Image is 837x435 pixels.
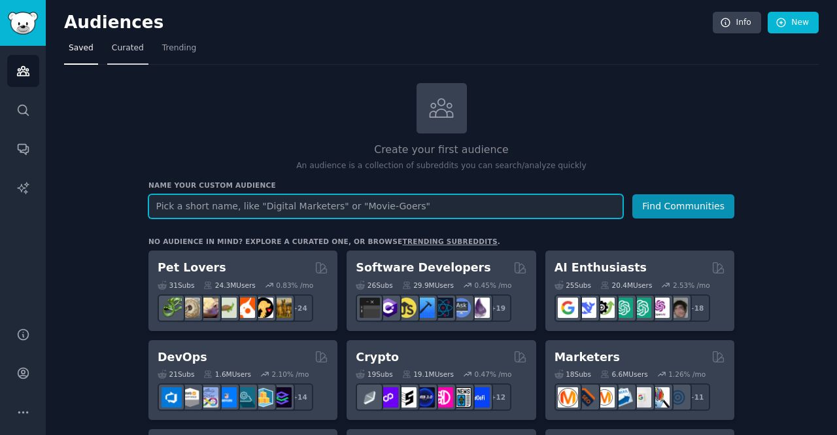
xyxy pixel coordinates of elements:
[158,370,194,379] div: 21 Sub s
[555,281,591,290] div: 25 Sub s
[415,387,435,408] img: web3
[484,294,511,322] div: + 19
[203,370,251,379] div: 1.6M Users
[649,298,670,318] img: OpenAIDev
[683,383,710,411] div: + 11
[180,298,200,318] img: ballpython
[216,298,237,318] img: turtle
[632,194,734,218] button: Find Communities
[112,43,144,54] span: Curated
[555,260,647,276] h2: AI Enthusiasts
[216,387,237,408] img: DevOpsLinks
[198,298,218,318] img: leopardgeckos
[69,43,94,54] span: Saved
[360,298,380,318] img: software
[356,370,392,379] div: 19 Sub s
[271,387,292,408] img: PlatformEngineers
[484,383,511,411] div: + 12
[668,387,688,408] img: OnlineMarketing
[713,12,761,34] a: Info
[402,281,454,290] div: 29.9M Users
[594,298,615,318] img: AItoolsCatalog
[451,387,471,408] img: CryptoNews
[649,387,670,408] img: MarketingResearch
[378,387,398,408] img: 0xPolygon
[107,38,148,65] a: Curated
[613,387,633,408] img: Emailmarketing
[198,387,218,408] img: Docker_DevOps
[148,181,734,190] h3: Name your custom audience
[271,298,292,318] img: dogbreed
[148,194,623,218] input: Pick a short name, like "Digital Marketers" or "Movie-Goers"
[613,298,633,318] img: chatgpt_promptDesign
[64,38,98,65] a: Saved
[555,349,620,366] h2: Marketers
[402,370,454,379] div: 19.1M Users
[148,160,734,172] p: An audience is a collection of subreddits you can search/analyze quickly
[433,298,453,318] img: reactnative
[356,349,399,366] h2: Crypto
[253,387,273,408] img: aws_cdk
[600,281,652,290] div: 20.4M Users
[8,12,38,35] img: GummySearch logo
[576,387,596,408] img: bigseo
[594,387,615,408] img: AskMarketing
[470,298,490,318] img: elixir
[356,281,392,290] div: 26 Sub s
[433,387,453,408] img: defiblockchain
[673,281,710,290] div: 2.53 % /mo
[415,298,435,318] img: iOSProgramming
[162,43,196,54] span: Trending
[631,387,651,408] img: googleads
[558,387,578,408] img: content_marketing
[253,298,273,318] img: PetAdvice
[402,237,497,245] a: trending subreddits
[162,387,182,408] img: azuredevops
[272,370,309,379] div: 2.10 % /mo
[475,281,512,290] div: 0.45 % /mo
[64,12,713,33] h2: Audiences
[235,387,255,408] img: platformengineering
[378,298,398,318] img: csharp
[180,387,200,408] img: AWS_Certified_Experts
[148,237,500,246] div: No audience in mind? Explore a curated one, or browse .
[158,38,201,65] a: Trending
[286,294,313,322] div: + 24
[470,387,490,408] img: defi_
[668,370,706,379] div: 1.26 % /mo
[203,281,255,290] div: 24.3M Users
[668,298,688,318] img: ArtificalIntelligence
[360,387,380,408] img: ethfinance
[396,387,417,408] img: ethstaker
[356,260,490,276] h2: Software Developers
[396,298,417,318] img: learnjavascript
[451,298,471,318] img: AskComputerScience
[555,370,591,379] div: 18 Sub s
[235,298,255,318] img: cockatiel
[475,370,512,379] div: 0.47 % /mo
[158,260,226,276] h2: Pet Lovers
[576,298,596,318] img: DeepSeek
[276,281,313,290] div: 0.83 % /mo
[600,370,648,379] div: 6.6M Users
[286,383,313,411] div: + 14
[162,298,182,318] img: herpetology
[158,281,194,290] div: 31 Sub s
[148,142,734,158] h2: Create your first audience
[768,12,819,34] a: New
[558,298,578,318] img: GoogleGeminiAI
[631,298,651,318] img: chatgpt_prompts_
[683,294,710,322] div: + 18
[158,349,207,366] h2: DevOps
